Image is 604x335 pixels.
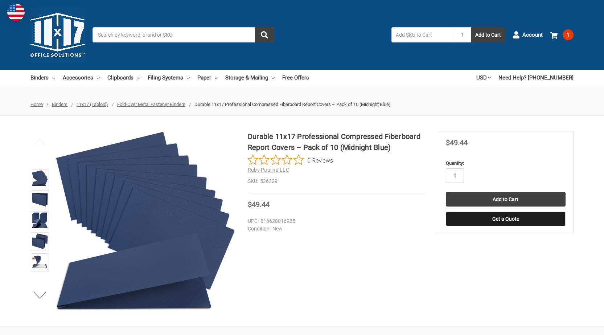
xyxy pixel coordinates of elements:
input: Add to Cart [446,192,566,207]
dd: 526329 [248,177,426,185]
a: Storage & Mailing [225,70,275,86]
span: $49.44 [446,138,468,147]
dt: Condition: [248,225,271,233]
a: Paper [197,70,218,86]
img: Durable 11x17 Professional Compressed Fiberboard Report Covers – Pack of 10 (Midnight Blue) [55,131,236,312]
h1: Durable 11x17 Professional Compressed Fiberboard Report Covers – Pack of 10 (Midnight Blue) [248,131,426,153]
button: Get a Quote [446,212,566,226]
img: Durable 11x17 Professional Compressed Fiberboard Report Covers – Pack of 10 (Midnight Blue) [32,233,48,249]
a: Binders [52,102,67,107]
dt: SKU: [248,177,258,185]
span: $49.44 [248,200,270,209]
span: Durable 11x17 Professional Compressed Fiberboard Report Covers – Pack of 10 (Midnight Blue) [194,102,391,107]
span: 0 Reviews [307,155,333,166]
button: Add to Cart [471,27,505,42]
button: Rated 0 out of 5 stars from 0 reviews. Jump to reviews. [248,155,333,166]
span: Account [522,31,543,39]
a: Fold-Over Metal Fastener Binders [117,102,185,107]
a: Need Help? [PHONE_NUMBER] [498,70,574,86]
a: 1 [550,25,574,44]
label: Quantity: [446,160,566,167]
button: Previous [29,135,51,149]
dd: New [248,225,423,233]
dd: 816628016985 [248,217,423,225]
img: Durable 11x17 Professional Compressed Fiberboard Report Covers – Pack of 10 (Midnight Blue) [32,254,48,270]
a: Binders [30,70,55,86]
a: Free Offers [282,70,309,86]
button: Next [29,288,51,302]
a: Filing Systems [148,70,190,86]
img: Durable 11x17 Professional Compressed Fiberboard Report Covers – Pack of 10 (Midnight Blue) [32,191,48,207]
a: Account [513,25,543,44]
input: Search by keyword, brand or SKU [93,27,274,42]
a: Accessories [63,70,100,86]
span: 1 [563,29,574,40]
img: 11x17.com [30,8,85,62]
dt: UPC: [248,217,259,225]
a: Home [30,102,43,107]
a: USD [476,70,491,86]
a: Clipboards [107,70,140,86]
input: Add SKU to Cart [391,27,454,42]
img: Durable 11x17 Professional Compressed Fiberboard Report Covers – Pack of 10 (Midnight Blue) [32,212,48,228]
img: duty and tax information for United States [7,4,25,21]
img: Durable 11x17 Professional Compressed Fiberboard Report Covers – Pack of 10 (Midnight Blue) [32,170,48,186]
a: 11x17 (Tabloid) [77,102,108,107]
a: Ruby Paulina LLC [248,167,289,173]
